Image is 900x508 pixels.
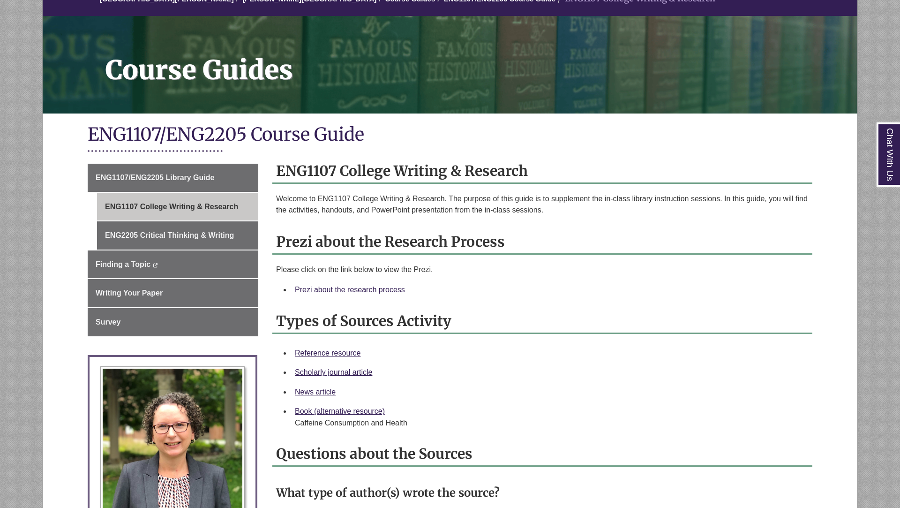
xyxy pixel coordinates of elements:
[96,174,214,182] span: ENG1107/ENG2205 Library Guide
[272,442,812,467] h2: Questions about the Sources
[272,159,812,184] h2: ENG1107 College Writing & Research
[276,193,809,216] p: Welcome to ENG1107 College Writing & Research. The purpose of this guide is to supplement the in-...
[276,264,809,275] p: Please click on the link below to view the Prezi.
[88,308,258,336] a: Survey
[97,193,258,221] a: ENG1107 College Writing & Research
[295,407,385,415] a: Book (alternative resource)
[88,164,258,192] a: ENG1107/ENG2205 Library Guide
[295,388,336,396] a: News article
[295,417,805,429] div: Caffeine Consumption and Health
[272,309,812,334] h2: Types of Sources Activity
[295,286,405,294] a: Prezi about the research process
[272,230,812,255] h2: Prezi about the Research Process
[43,16,857,114] a: Course Guides
[295,368,372,376] a: Scholarly journal article
[276,485,500,500] strong: What type of author(s) wrote the source?
[96,260,150,268] span: Finding a Topic
[97,221,258,250] a: ENG2205 Critical Thinking & Writing
[88,123,812,148] h1: ENG1107/ENG2205 Course Guide
[88,279,258,307] a: Writing Your Paper
[88,164,258,336] div: Guide Page Menu
[95,16,857,101] h1: Course Guides
[152,263,157,267] i: This link opens in a new window
[88,250,258,279] a: Finding a Topic
[96,318,120,326] span: Survey
[295,349,361,357] a: Reference resource
[96,289,163,297] span: Writing Your Paper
